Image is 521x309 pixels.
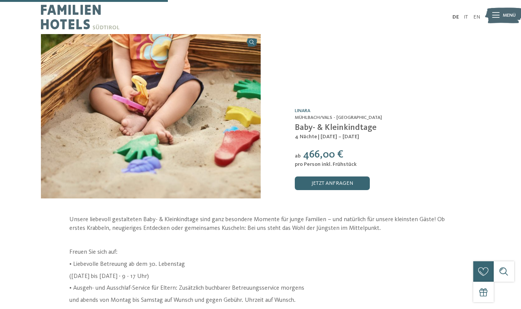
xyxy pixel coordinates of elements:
[295,134,317,139] span: 4 Nächte
[69,260,452,269] p: • Liebevolle Betreuung ab dem 30. Lebenstag
[503,12,516,19] span: Menü
[303,150,343,160] span: 466,00 €
[41,34,260,198] img: Baby- & Kleinkindtage
[69,296,452,305] p: und abends von Montag bis Samstag auf Wunsch und gegen Gebühr. Uhrzeit auf Wunsch.
[295,176,370,190] a: jetzt anfragen
[464,14,468,20] a: IT
[295,108,310,113] a: Linara
[295,115,382,120] span: Mühlbach/Vals - [GEOGRAPHIC_DATA]
[318,134,359,139] span: | [DATE] – [DATE]
[295,162,357,167] span: pro Person inkl. Frühstück
[69,284,452,293] p: • Ausgeh- und Ausschlaf-Service für Eltern: Zusätzlich buchbarer Betreuungsservice morgens
[69,272,452,281] p: ([DATE] bis [DATE] · 9 - 17 Uhr)
[295,123,377,132] span: Baby- & Kleinkindtage
[452,14,459,20] a: DE
[69,215,452,233] p: Unsere liebevoll gestalteten Baby- & Kleinkindtage sind ganz besondere Momente für junge Familien...
[473,14,480,20] a: EN
[295,153,301,159] span: ab
[69,248,452,257] p: Freuen Sie sich auf:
